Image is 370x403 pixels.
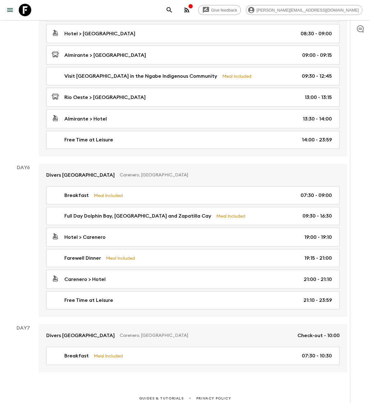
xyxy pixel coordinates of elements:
[94,192,123,199] p: Meal Included
[46,88,340,107] a: Rio Oeste > [GEOGRAPHIC_DATA]13:00 - 13:15
[163,4,176,16] button: search adventures
[7,324,39,332] p: Day 7
[46,347,340,365] a: BreakfastMeal Included07:30 - 10:30
[46,332,115,339] p: Divers [GEOGRAPHIC_DATA]
[64,72,217,80] p: Visit [GEOGRAPHIC_DATA] in the Ngabe Indigenous Community
[208,8,241,12] span: Give feedback
[46,291,340,309] a: Free Time at Leisure21:10 - 23:59
[302,52,332,59] p: 09:00 - 09:15
[198,5,241,15] a: Give feedback
[46,171,115,179] p: Divers [GEOGRAPHIC_DATA]
[120,172,335,178] p: Carenero, [GEOGRAPHIC_DATA]
[303,115,332,123] p: 13:30 - 14:00
[94,352,123,359] p: Meal Included
[106,255,135,262] p: Meal Included
[64,136,113,144] p: Free Time at Leisure
[64,212,211,220] p: Full Day Dolphin Bay, [GEOGRAPHIC_DATA] and Zapatilla Cay
[196,395,231,402] a: Privacy Policy
[302,212,332,220] p: 09:30 - 16:30
[64,254,101,262] p: Farewell Dinner
[304,233,332,241] p: 19:00 - 19:10
[64,297,113,304] p: Free Time at Leisure
[46,24,340,43] a: Hotel > [GEOGRAPHIC_DATA]08:30 - 09:00
[39,324,347,347] a: Divers [GEOGRAPHIC_DATA]Carenero, [GEOGRAPHIC_DATA]Check-out - 10:00
[46,270,340,289] a: Carenero > Hotel21:00 - 21:10
[246,5,362,15] div: [PERSON_NAME][EMAIL_ADDRESS][DOMAIN_NAME]
[64,115,107,123] p: Almirante > Hotel
[64,276,106,283] p: Carenero > Hotel
[46,207,340,225] a: Full Day Dolphin Bay, [GEOGRAPHIC_DATA] and Zapatilla CayMeal Included09:30 - 16:30
[46,109,340,128] a: Almirante > Hotel13:30 - 14:00
[301,192,332,199] p: 07:30 - 09:00
[304,276,332,283] p: 21:00 - 21:10
[64,52,146,59] p: Almirante > [GEOGRAPHIC_DATA]
[39,164,347,186] a: Divers [GEOGRAPHIC_DATA]Carenero, [GEOGRAPHIC_DATA]
[216,213,245,219] p: Meal Included
[139,395,184,402] a: Guides & Tutorials
[46,46,340,65] a: Almirante > [GEOGRAPHIC_DATA]09:00 - 09:15
[303,297,332,304] p: 21:10 - 23:59
[46,131,340,149] a: Free Time at Leisure14:00 - 23:59
[46,67,340,85] a: Visit [GEOGRAPHIC_DATA] in the Ngabe Indigenous CommunityMeal Included09:30 - 12:45
[301,30,332,37] p: 08:30 - 09:00
[4,4,16,16] button: menu
[305,94,332,101] p: 13:00 - 13:15
[64,192,89,199] p: Breakfast
[297,332,340,339] p: Check-out - 10:00
[302,72,332,80] p: 09:30 - 12:45
[7,164,39,171] p: Day 6
[222,73,251,80] p: Meal Included
[120,332,292,339] p: Carenero, [GEOGRAPHIC_DATA]
[304,254,332,262] p: 19:15 - 21:00
[46,249,340,267] a: Farewell DinnerMeal Included19:15 - 21:00
[64,30,135,37] p: Hotel > [GEOGRAPHIC_DATA]
[64,233,106,241] p: Hotel > Carenero
[253,8,362,12] span: [PERSON_NAME][EMAIL_ADDRESS][DOMAIN_NAME]
[46,228,340,247] a: Hotel > Carenero19:00 - 19:10
[64,94,146,101] p: Rio Oeste > [GEOGRAPHIC_DATA]
[302,352,332,360] p: 07:30 - 10:30
[64,352,89,360] p: Breakfast
[302,136,332,144] p: 14:00 - 23:59
[46,186,340,204] a: BreakfastMeal Included07:30 - 09:00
